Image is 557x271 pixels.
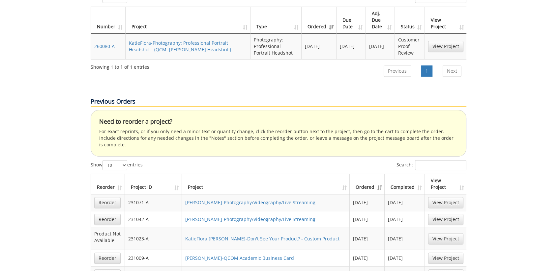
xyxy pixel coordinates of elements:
a: KatieFlora-Photography: Professional Portrait Headshot - (QCM: [PERSON_NAME] Headshot ) [129,40,231,53]
th: Completed: activate to sort column ascending [385,174,425,194]
a: Next [443,65,461,77]
a: View Project [428,41,463,52]
th: Project: activate to sort column ascending [182,174,350,194]
a: [PERSON_NAME]-Photography/Videography/Live Streaming [185,216,315,222]
a: Reorder [94,253,121,264]
td: [DATE] [337,34,366,59]
th: Project ID: activate to sort column ascending [125,174,182,194]
td: [DATE] [385,194,425,211]
td: 231042-A [125,211,182,228]
th: View Project: activate to sort column ascending [425,7,467,34]
p: For exact reprints, or if you only need a minor text or quantity change, click the reorder button... [99,128,458,148]
input: Search: [415,160,466,170]
label: Show entries [91,160,143,170]
th: Adj. Due Date: activate to sort column ascending [366,7,395,34]
a: KatieFlora [PERSON_NAME]-Don't See Your Product? - Custom Product [185,235,339,242]
th: Type: activate to sort column ascending [250,7,302,34]
th: View Project: activate to sort column ascending [425,174,467,194]
a: 260080-A [94,43,115,49]
td: Photography: Professional Portrait Headshot [250,34,302,59]
td: [DATE] [385,250,425,266]
label: Search: [396,160,466,170]
td: [DATE] [350,250,385,266]
a: View Project [428,214,463,225]
a: Reorder [94,214,121,225]
td: [DATE] [350,194,385,211]
td: Customer Proof Review [395,34,425,59]
th: Ordered: activate to sort column ascending [350,174,385,194]
a: Reorder [94,197,121,208]
th: Reorder: activate to sort column ascending [91,174,125,194]
td: [DATE] [350,211,385,228]
select: Showentries [103,160,127,170]
a: 1 [421,65,432,77]
a: [PERSON_NAME]-QCOM Academic Business Card [185,255,294,261]
div: Showing 1 to 1 of 1 entries [91,61,149,70]
a: [PERSON_NAME]-Photography/Videography/Live Streaming [185,199,315,206]
p: Product Not Available [94,231,121,244]
td: [DATE] [302,34,337,59]
h4: Need to reorder a project? [99,118,458,125]
td: 231071-A [125,194,182,211]
td: [DATE] [350,228,385,250]
a: Previous [384,65,411,77]
th: Number: activate to sort column ascending [91,7,126,34]
td: 231023-A [125,228,182,250]
a: View Project [428,233,463,244]
th: Due Date: activate to sort column ascending [337,7,366,34]
td: [DATE] [385,211,425,228]
td: [DATE] [385,228,425,250]
th: Project: activate to sort column ascending [126,7,250,34]
td: 231009-A [125,250,182,266]
a: View Project [428,197,463,208]
a: View Project [428,253,463,264]
th: Status: activate to sort column ascending [395,7,425,34]
th: Ordered: activate to sort column ascending [302,7,337,34]
td: [DATE] [366,34,395,59]
p: Previous Orders [91,97,466,107]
